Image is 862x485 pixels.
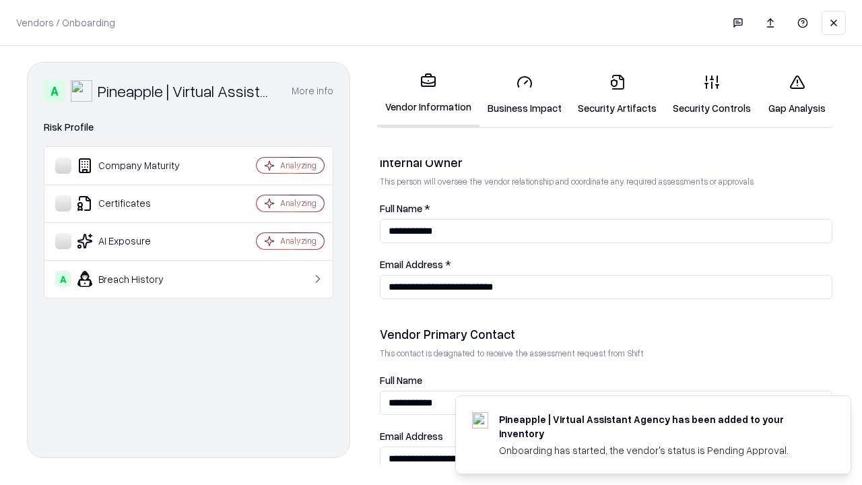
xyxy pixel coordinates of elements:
label: Full Name [380,375,832,385]
div: Onboarding has started, the vendor's status is Pending Approval. [499,443,818,457]
div: Internal Owner [380,154,832,170]
div: Company Maturity [55,158,216,174]
img: Pineapple | Virtual Assistant Agency [71,80,92,102]
p: This contact is designated to receive the assessment request from Shift [380,348,832,359]
p: Vendors / Onboarding [16,15,115,30]
div: Pineapple | Virtual Assistant Agency [98,80,275,102]
div: Analyzing [280,235,317,247]
div: Analyzing [280,160,317,171]
label: Email Address * [380,259,832,269]
a: Gap Analysis [759,63,835,126]
div: Pineapple | Virtual Assistant Agency has been added to your inventory [499,412,818,441]
p: This person will oversee the vendor relationship and coordinate any required assessments or appro... [380,176,832,187]
label: Full Name * [380,203,832,214]
div: A [44,80,65,102]
div: Analyzing [280,197,317,209]
div: A [55,271,71,287]
a: Security Controls [665,63,759,126]
a: Security Artifacts [570,63,665,126]
div: Breach History [55,271,216,287]
button: More info [292,79,333,103]
a: Vendor Information [377,62,479,127]
div: Vendor Primary Contact [380,326,832,342]
div: Risk Profile [44,119,333,135]
div: AI Exposure [55,233,216,249]
label: Email Address [380,431,832,441]
div: Certificates [55,195,216,212]
a: Business Impact [479,63,570,126]
img: trypineapple.com [472,412,488,428]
